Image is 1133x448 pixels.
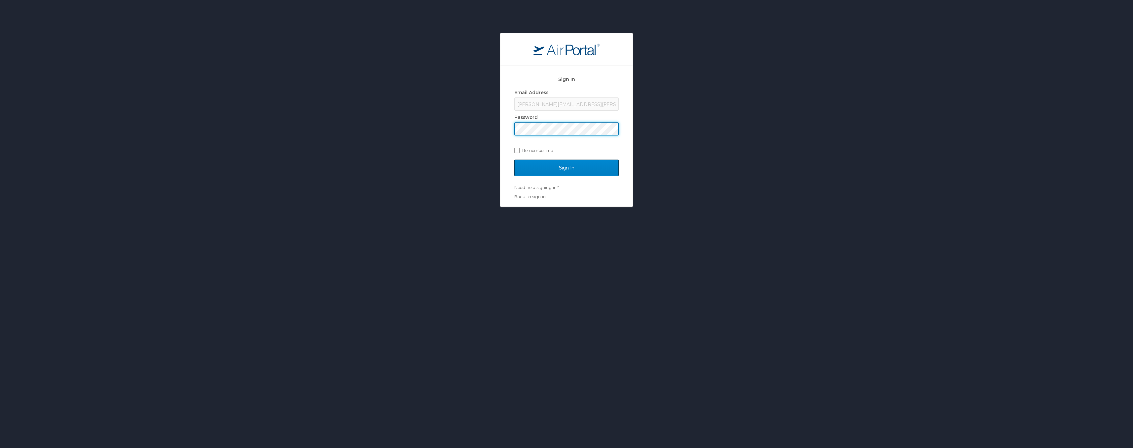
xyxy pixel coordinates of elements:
label: Remember me [514,145,619,155]
label: Email Address [514,90,548,95]
a: Need help signing in? [514,185,559,190]
a: Back to sign in [514,194,546,199]
img: logo [533,43,600,55]
input: Sign In [514,160,619,176]
h2: Sign In [514,75,619,83]
label: Password [514,114,538,120]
